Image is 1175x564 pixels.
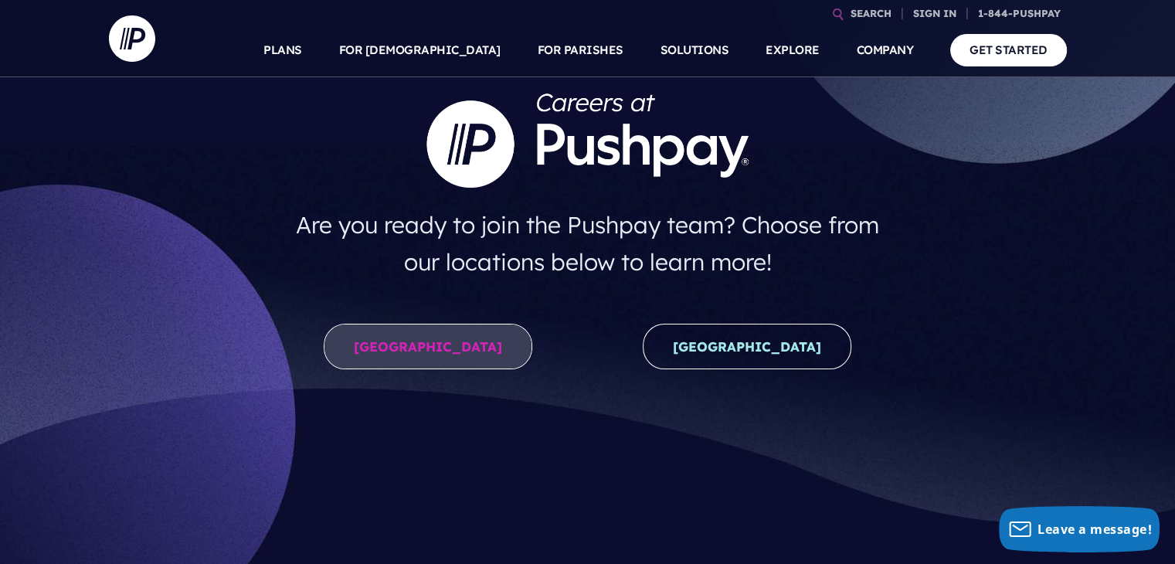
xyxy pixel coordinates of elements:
[766,23,820,77] a: EXPLORE
[538,23,623,77] a: FOR PARISHES
[857,23,914,77] a: COMPANY
[643,324,851,369] a: [GEOGRAPHIC_DATA]
[280,200,895,287] h4: Are you ready to join the Pushpay team? Choose from our locations below to learn more!
[1037,521,1152,538] span: Leave a message!
[324,324,532,369] a: [GEOGRAPHIC_DATA]
[263,23,302,77] a: PLANS
[999,506,1160,552] button: Leave a message!
[950,34,1067,66] a: GET STARTED
[339,23,501,77] a: FOR [DEMOGRAPHIC_DATA]
[661,23,729,77] a: SOLUTIONS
